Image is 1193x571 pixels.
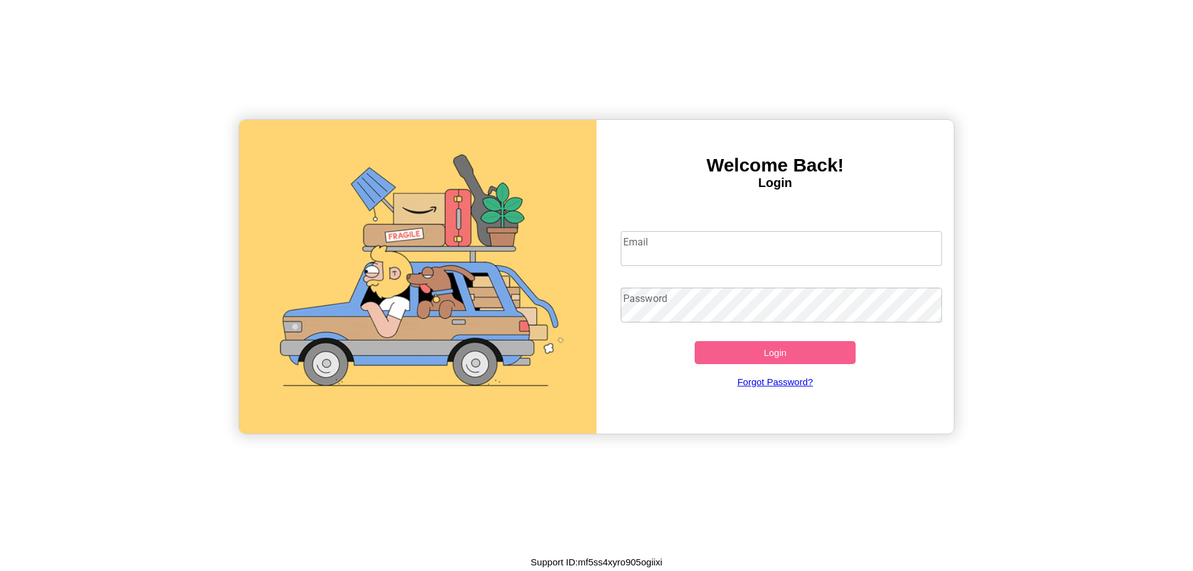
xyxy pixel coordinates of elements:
button: Login [695,341,856,364]
p: Support ID: mf5ss4xyro905ogiixi [531,554,662,570]
h3: Welcome Back! [596,155,954,176]
a: Forgot Password? [615,364,936,400]
h4: Login [596,176,954,190]
img: gif [239,120,596,434]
